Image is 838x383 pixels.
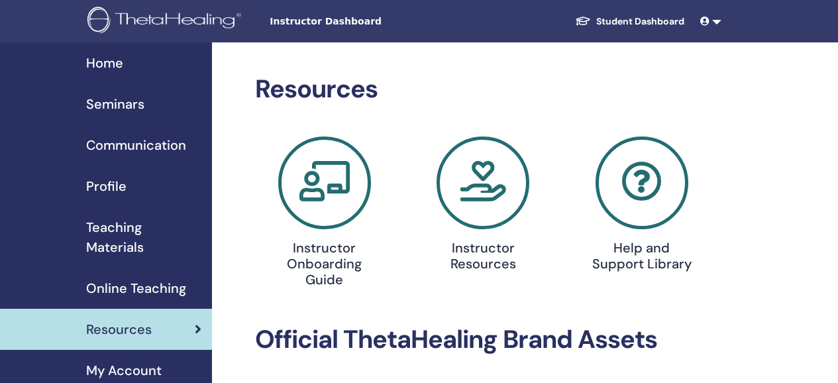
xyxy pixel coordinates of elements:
span: Profile [86,176,127,196]
span: Communication [86,135,186,155]
h4: Instructor Resources [433,240,533,272]
span: Seminars [86,94,144,114]
a: Student Dashboard [564,9,695,34]
h2: Official ThetaHealing Brand Assets [255,325,711,355]
span: Teaching Materials [86,217,201,257]
span: Instructor Dashboard [270,15,468,28]
a: Instructor Onboarding Guide [253,137,396,293]
img: graduation-cap-white.svg [575,15,591,27]
span: Resources [86,319,152,339]
span: My Account [86,360,162,380]
h2: Resources [255,74,711,105]
span: Online Teaching [86,278,186,298]
img: logo.png [87,7,246,36]
a: Instructor Resources [412,137,555,277]
a: Help and Support Library [570,137,713,277]
h4: Instructor Onboarding Guide [274,240,374,288]
h4: Help and Support Library [592,240,692,272]
span: Home [86,53,123,73]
